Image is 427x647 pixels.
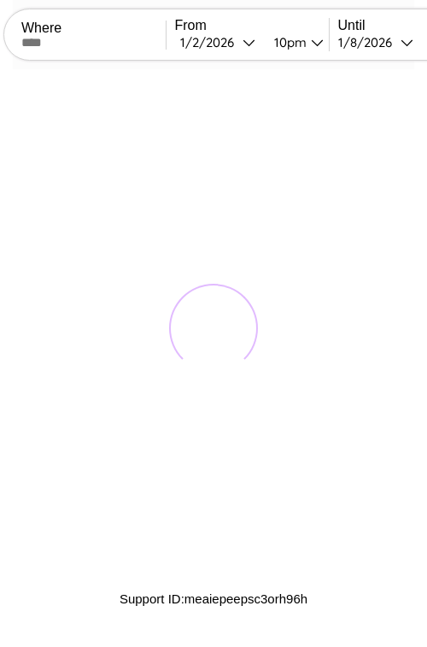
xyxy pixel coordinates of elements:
[21,21,166,36] label: Where
[338,34,401,50] div: 1 / 8 / 2026
[120,587,307,610] p: Support ID: meaiepeepsc3orh96h
[260,33,329,51] button: 10pm
[175,18,329,33] label: From
[175,33,260,51] button: 1/2/2026
[180,34,243,50] div: 1 / 2 / 2026
[266,34,311,50] div: 10pm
